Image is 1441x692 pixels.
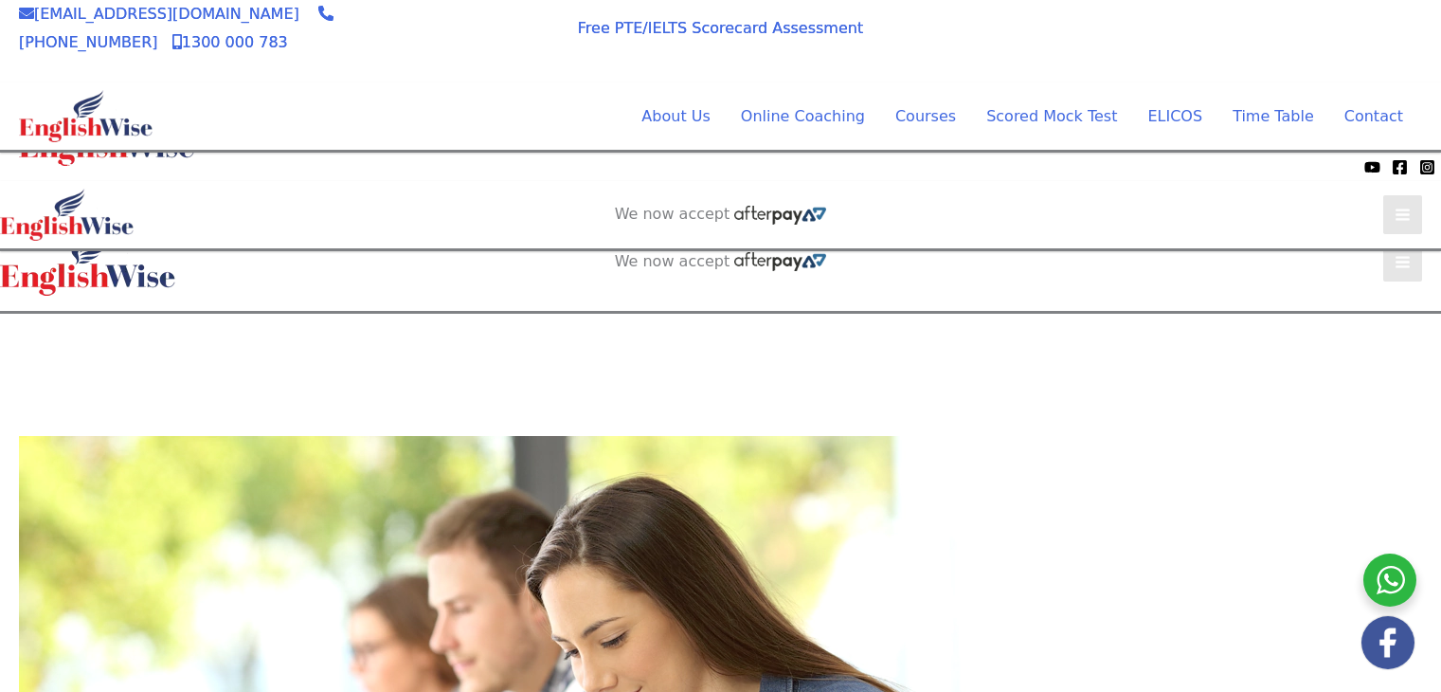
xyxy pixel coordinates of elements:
span: Online Coaching [741,107,865,125]
a: Facebook [1392,159,1408,175]
span: We now accept [9,157,110,176]
a: Free PTE/IELTS Scorecard Assessment [578,19,863,37]
img: cropped-ew-logo [19,90,153,142]
span: ELICOS [1147,107,1202,125]
a: Instagram [1419,159,1435,175]
a: AI SCORED PTE SOFTWARE REGISTER FOR FREE SOFTWARE TRIAL [1110,26,1403,64]
img: Afterpay-Logo [115,162,167,173]
a: [EMAIL_ADDRESS][DOMAIN_NAME] [19,5,299,23]
img: Afterpay-Logo [734,252,826,271]
a: Online CoachingMenu Toggle [726,94,880,139]
a: About UsMenu Toggle [626,94,725,139]
nav: Site Navigation: Main Menu [596,94,1403,139]
a: Time TableMenu Toggle [1217,94,1329,139]
img: Afterpay-Logo [452,46,504,56]
a: [PHONE_NUMBER] [19,5,333,51]
aside: Header Widget 1 [1090,10,1422,72]
a: 1300 000 783 [172,33,288,51]
a: AI SCORED PTE SOFTWARE REGISTER FOR FREE SOFTWARE TRIAL [575,329,868,367]
a: YouTube [1364,159,1380,175]
span: About Us [641,107,710,125]
aside: Header Widget 1 [555,314,887,375]
span: We now accept [427,23,528,42]
a: ELICOS [1132,94,1217,139]
span: We now accept [615,252,730,271]
span: Time Table [1233,107,1314,125]
img: Afterpay-Logo [734,206,826,225]
span: Contact [1344,107,1403,125]
a: Contact [1329,94,1403,139]
img: white-facebook.png [1361,616,1414,669]
a: CoursesMenu Toggle [880,94,971,139]
aside: Header Widget 2 [605,252,837,272]
span: We now accept [615,205,730,224]
aside: Header Widget 2 [605,205,837,225]
span: Courses [895,107,956,125]
a: Scored Mock TestMenu Toggle [971,94,1132,139]
span: Scored Mock Test [986,107,1117,125]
